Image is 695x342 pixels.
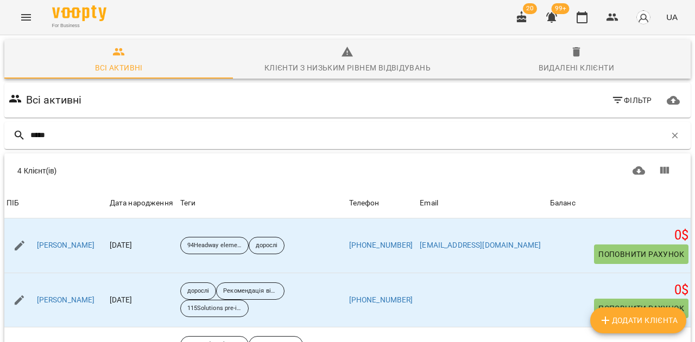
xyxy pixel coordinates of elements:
[349,241,413,249] a: [PHONE_NUMBER]
[349,197,416,210] span: Телефон
[523,3,537,14] span: 20
[52,5,106,21] img: Voopty Logo
[599,314,678,327] span: Додати клієнта
[594,299,688,318] button: Поповнити рахунок
[108,273,178,327] td: [DATE]
[662,7,682,27] button: UA
[594,244,688,264] button: Поповнити рахунок
[590,307,686,333] button: Додати клієнта
[539,61,614,74] div: Видалені клієнти
[17,165,342,176] div: 4 Клієнт(ів)
[349,197,380,210] div: Телефон
[180,197,345,210] div: Теги
[7,197,105,210] span: ПІБ
[187,241,242,250] p: 94Headway elementary There isare
[550,197,576,210] div: Sort
[180,237,249,254] div: 94Headway elementary There isare
[26,92,82,108] h6: Всі активні
[420,197,438,210] div: Sort
[110,197,176,210] span: Дата народження
[95,61,143,74] div: Всі активні
[7,197,19,210] div: Sort
[52,22,106,29] span: For Business
[598,248,684,261] span: Поповнити рахунок
[110,197,173,210] div: Дата народження
[550,197,688,210] span: Баланс
[187,304,242,313] p: 115Solutions pre-int first conditionalwillto be going to
[349,197,380,210] div: Sort
[249,237,285,254] div: дорослі
[652,158,678,184] button: Показати колонки
[110,197,173,210] div: Sort
[108,218,178,273] td: [DATE]
[550,197,576,210] div: Баланс
[626,158,652,184] button: Завантажити CSV
[7,197,19,210] div: ПІБ
[13,4,39,30] button: Menu
[264,61,431,74] div: Клієнти з низьким рівнем відвідувань
[611,94,652,107] span: Фільтр
[552,3,570,14] span: 99+
[550,282,688,299] h5: 0 $
[550,227,688,244] h5: 0 $
[37,295,95,306] a: [PERSON_NAME]
[349,295,413,304] a: [PHONE_NUMBER]
[598,302,684,315] span: Поповнити рахунок
[180,282,217,300] div: дорослі
[420,197,438,210] div: Email
[180,300,249,317] div: 115Solutions pre-int first conditionalwillto be going to
[223,287,277,296] p: Рекомендація від друзів знайомих тощо
[420,241,541,249] a: [EMAIL_ADDRESS][DOMAIN_NAME]
[607,91,656,110] button: Фільтр
[666,11,678,23] span: UA
[636,10,651,25] img: avatar_s.png
[187,287,210,296] p: дорослі
[216,282,285,300] div: Рекомендація від друзів знайомих тощо
[256,241,278,250] p: дорослі
[37,240,95,251] a: [PERSON_NAME]
[420,197,546,210] span: Email
[4,153,691,188] div: Table Toolbar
